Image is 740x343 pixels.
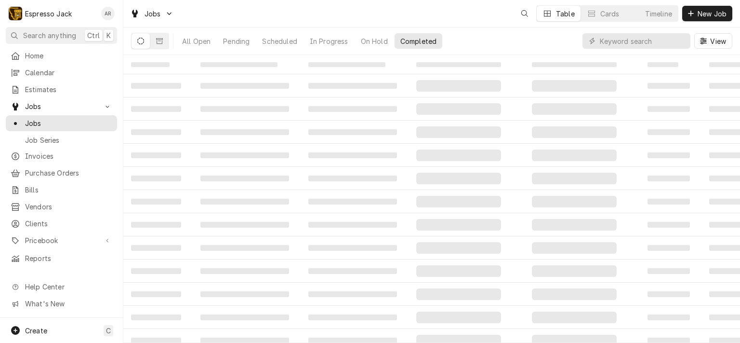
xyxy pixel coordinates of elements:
span: ‌ [308,315,397,320]
div: Espresso Jack [25,9,72,19]
span: ‌ [131,83,181,89]
button: Search anythingCtrlK [6,27,117,44]
div: Completed [400,36,436,46]
span: ‌ [308,268,397,274]
span: ‌ [131,291,181,297]
span: ‌ [308,245,397,251]
span: ‌ [308,291,397,297]
a: Bills [6,182,117,198]
span: ‌ [308,106,397,112]
span: ‌ [532,219,617,231]
div: AR [101,7,115,20]
span: ‌ [416,219,501,231]
span: ‌ [200,176,289,181]
span: ‌ [647,129,690,135]
span: Clients [25,219,112,229]
span: View [708,36,728,46]
span: Search anything [23,30,76,41]
span: ‌ [131,62,170,67]
span: ‌ [308,62,385,67]
span: ‌ [200,129,289,135]
a: Job Series [6,132,117,148]
span: Ctrl [87,30,100,41]
a: Go to What's New [6,296,117,312]
span: ‌ [200,291,289,297]
div: In Progress [310,36,348,46]
span: Vendors [25,202,112,212]
span: Reports [25,253,112,263]
span: ‌ [416,126,501,138]
a: Jobs [6,115,117,131]
span: Jobs [25,101,98,111]
span: ‌ [131,176,181,181]
span: ‌ [647,199,690,205]
button: New Job [682,6,732,21]
a: Reports [6,250,117,266]
a: Purchase Orders [6,165,117,181]
span: ‌ [416,196,501,207]
span: ‌ [647,315,690,320]
span: ‌ [200,152,289,158]
span: ‌ [647,268,690,274]
span: Purchase Orders [25,168,112,178]
div: All Open [182,36,211,46]
span: Create [25,327,47,335]
div: Pending [223,36,250,46]
div: Table [556,9,575,19]
span: ‌ [532,103,617,115]
span: ‌ [131,268,181,274]
button: View [694,33,732,49]
span: ‌ [532,288,617,300]
span: ‌ [308,152,397,158]
span: Estimates [25,84,112,95]
span: ‌ [416,242,501,254]
span: ‌ [416,173,501,184]
span: ‌ [416,265,501,277]
span: ‌ [131,129,181,135]
span: ‌ [647,83,690,89]
span: Help Center [25,282,111,292]
a: Vendors [6,199,117,215]
span: ‌ [200,199,289,205]
span: ‌ [647,152,690,158]
div: Cards [600,9,620,19]
span: ‌ [200,315,289,320]
span: ‌ [416,62,501,67]
span: ‌ [532,173,617,184]
span: ‌ [647,176,690,181]
span: ‌ [131,152,181,158]
span: ‌ [200,62,277,67]
span: ‌ [647,245,690,251]
span: ‌ [532,126,617,138]
span: ‌ [416,80,501,92]
span: ‌ [532,196,617,207]
span: ‌ [416,103,501,115]
span: ‌ [131,245,181,251]
span: ‌ [131,315,181,320]
span: ‌ [200,83,289,89]
span: ‌ [532,242,617,254]
span: K [106,30,111,41]
a: Home [6,48,117,64]
input: Keyword search [600,33,686,49]
a: Invoices [6,148,117,164]
div: E [9,7,22,20]
span: ‌ [532,265,617,277]
div: On Hold [361,36,388,46]
span: ‌ [416,150,501,161]
div: Scheduled [262,36,297,46]
span: Calendar [25,68,112,78]
span: ‌ [308,199,397,205]
span: ‌ [532,80,617,92]
div: Espresso Jack's Avatar [9,7,22,20]
a: Go to Jobs [126,6,177,22]
span: ‌ [200,106,289,112]
span: Job Series [25,135,112,145]
span: Jobs [145,9,161,19]
span: ‌ [131,222,181,228]
a: Estimates [6,82,117,97]
span: ‌ [308,129,397,135]
span: ‌ [131,199,181,205]
span: Pricebook [25,235,98,246]
span: New Job [696,9,728,19]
